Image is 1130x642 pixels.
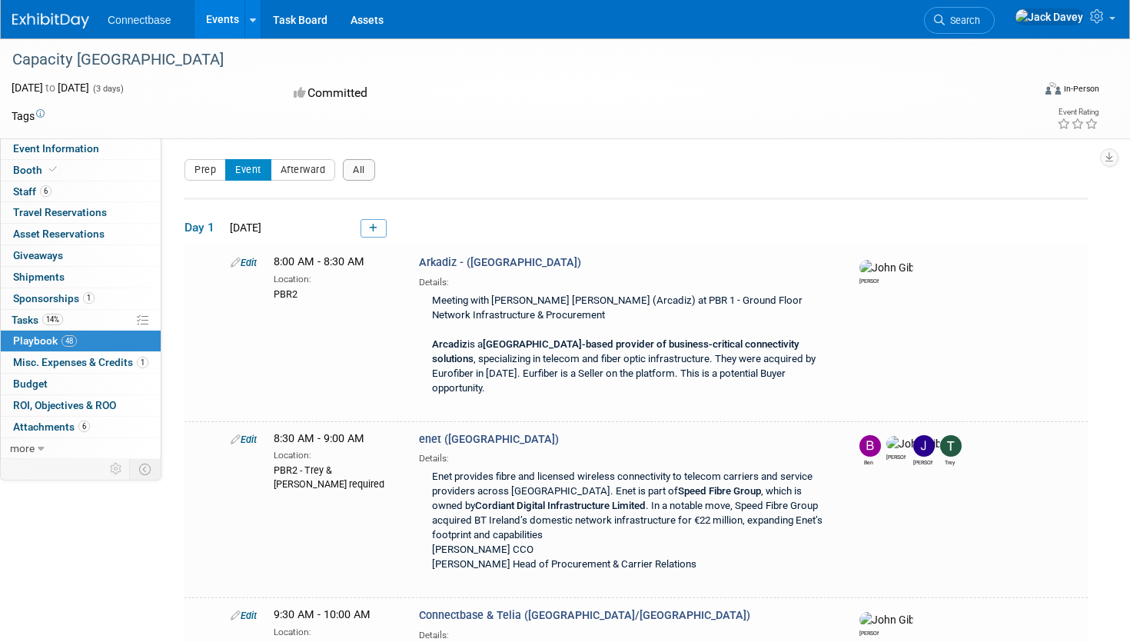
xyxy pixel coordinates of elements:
[231,257,257,268] a: Edit
[1,288,161,309] a: Sponsorships1
[49,165,57,174] i: Booth reservation complete
[419,624,833,642] div: Details:
[1045,82,1061,95] img: Format-Inperson.png
[419,289,833,402] div: Meeting with [PERSON_NAME] [PERSON_NAME] (Arcadiz) at PBR 1 - Ground Floor Network Infrastructure...
[1,181,161,202] a: Staff6
[40,185,52,197] span: 6
[103,459,130,479] td: Personalize Event Tab Strip
[13,249,63,261] span: Giveaways
[12,13,89,28] img: ExhibitDay
[419,447,833,465] div: Details:
[91,84,124,94] span: (3 days)
[419,609,750,622] span: Connectbase & Telia ([GEOGRAPHIC_DATA]/[GEOGRAPHIC_DATA])
[43,81,58,94] span: to
[419,433,559,446] span: enet ([GEOGRAPHIC_DATA])
[13,292,95,304] span: Sponsorships
[184,159,226,181] button: Prep
[886,451,906,461] div: John Giblin
[274,624,396,639] div: Location:
[13,271,65,283] span: Shipments
[130,459,161,479] td: Toggle Event Tabs
[1,331,161,351] a: Playbook48
[1,245,161,266] a: Giveaways
[13,378,48,390] span: Budget
[419,465,833,578] div: Enet provides fibre and licensed wireless connectivity to telecom carriers and service providers ...
[274,432,364,445] span: 8:30 AM - 9:00 AM
[274,255,364,268] span: 8:00 AM - 8:30 AM
[13,399,116,411] span: ROI, Objectives & ROO
[419,256,581,269] span: Arkadiz - ([GEOGRAPHIC_DATA])
[13,228,105,240] span: Asset Reservations
[10,442,35,454] span: more
[231,434,257,445] a: Edit
[1,224,161,244] a: Asset Reservations
[1,138,161,159] a: Event Information
[13,164,60,176] span: Booth
[940,457,959,467] div: Trey Willis
[419,271,833,289] div: Details:
[108,14,171,26] span: Connectbase
[1015,8,1084,25] img: Jack Davey
[859,457,879,467] div: Ben Edmond
[274,271,396,286] div: Location:
[13,142,99,155] span: Event Information
[913,457,932,467] div: James Grant
[937,80,1099,103] div: Event Format
[184,219,223,236] span: Day 1
[1,374,161,394] a: Budget
[1063,83,1099,95] div: In-Person
[13,356,148,368] span: Misc. Expenses & Credits
[475,500,646,511] b: Cordiant Digital Infrastructure Limited
[432,338,799,364] b: [GEOGRAPHIC_DATA]-based provider of business-critical connectivity solutions
[61,335,77,347] span: 48
[1,395,161,416] a: ROI, Objectives & ROO
[225,221,261,234] span: [DATE]
[859,260,913,275] img: John Giblin
[940,435,962,457] img: Trey Willis
[7,46,1007,74] div: Capacity [GEOGRAPHIC_DATA]
[886,436,940,451] img: John Giblin
[1,438,161,459] a: more
[1057,108,1098,116] div: Event Rating
[343,159,375,181] button: All
[1,202,161,223] a: Travel Reservations
[913,435,935,457] img: James Grant
[274,286,396,301] div: PBR2
[859,627,879,637] div: John Giblin
[274,462,396,491] div: PBR2 - Trey & [PERSON_NAME] required
[274,447,396,462] div: Location:
[137,357,148,368] span: 1
[13,185,52,198] span: Staff
[12,314,63,326] span: Tasks
[1,160,161,181] a: Booth
[1,352,161,373] a: Misc. Expenses & Credits1
[1,417,161,437] a: Attachments6
[289,80,636,107] div: Committed
[225,159,271,181] button: Event
[432,338,467,350] b: Arcadiz
[13,421,90,433] span: Attachments
[1,310,161,331] a: Tasks14%
[271,159,336,181] button: Afterward
[859,435,881,457] img: Ben Edmond
[13,206,107,218] span: Travel Reservations
[83,292,95,304] span: 1
[924,7,995,34] a: Search
[1,267,161,288] a: Shipments
[12,108,45,124] td: Tags
[78,421,90,432] span: 6
[945,15,980,26] span: Search
[13,334,77,347] span: Playbook
[274,608,371,621] span: 9:30 AM - 10:00 AM
[859,275,879,285] div: John Giblin
[12,81,89,94] span: [DATE] [DATE]
[678,485,761,497] b: Speed Fibre Group
[42,314,63,325] span: 14%
[859,612,913,627] img: John Giblin
[231,610,257,621] a: Edit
